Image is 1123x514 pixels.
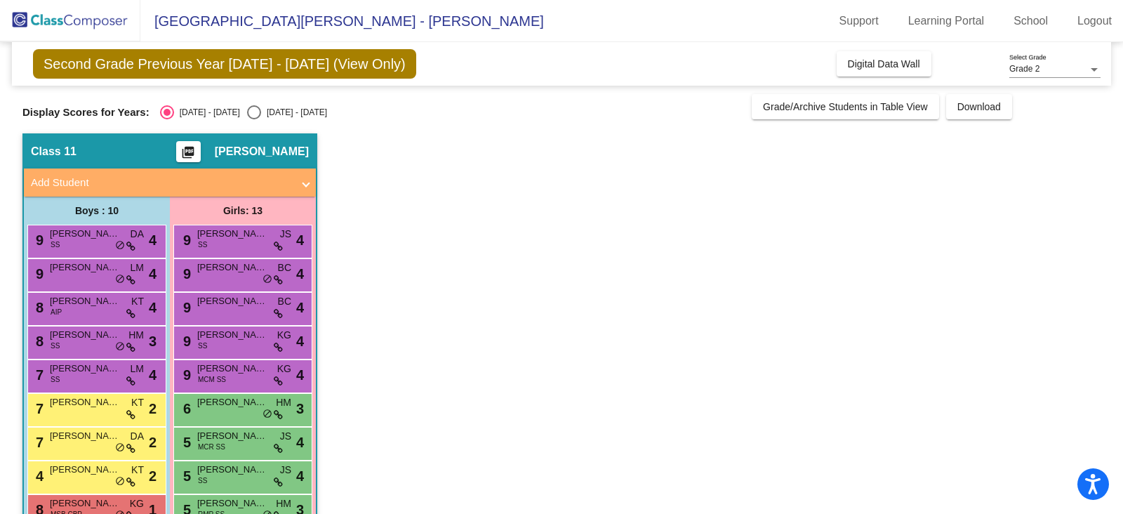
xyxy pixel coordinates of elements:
span: 9 [32,232,44,248]
span: Digital Data Wall [848,58,920,70]
span: [PERSON_NAME] [50,227,120,241]
span: KG [130,496,144,511]
span: BC [278,261,291,275]
span: 9 [180,367,191,383]
span: 7 [32,401,44,416]
span: [PERSON_NAME] [50,429,120,443]
span: 4 [296,297,304,318]
span: 6 [180,401,191,416]
div: Boys : 10 [24,197,170,225]
mat-radio-group: Select an option [160,105,327,119]
span: KG [277,362,291,376]
span: 4 [296,432,304,453]
a: School [1002,10,1059,32]
span: KT [131,395,144,410]
span: [PERSON_NAME] [197,463,267,477]
span: [PERSON_NAME] [197,395,267,409]
span: AIP [51,307,62,317]
span: 3 [149,331,157,352]
span: 2 [149,466,157,487]
span: LM [131,362,144,376]
span: [PERSON_NAME] [50,395,120,409]
span: SS [198,341,207,351]
span: [PERSON_NAME] [197,328,267,342]
span: JS [280,463,291,477]
span: do_not_disturb_alt [115,274,125,285]
span: 7 [32,367,44,383]
span: [PERSON_NAME] [50,294,120,308]
a: Learning Portal [897,10,996,32]
span: KT [131,294,144,309]
button: Print Students Details [176,141,201,162]
span: [PERSON_NAME] [197,227,267,241]
span: [PERSON_NAME] [197,261,267,275]
span: Display Scores for Years: [22,106,149,119]
span: HM [128,328,144,343]
span: 3 [296,398,304,419]
span: SS [51,239,60,250]
span: do_not_disturb_alt [263,274,272,285]
span: 4 [296,230,304,251]
span: SS [198,475,207,486]
span: 4 [149,263,157,284]
span: 4 [149,364,157,385]
span: Second Grade Previous Year [DATE] - [DATE] (View Only) [33,49,416,79]
span: 9 [32,266,44,282]
span: [GEOGRAPHIC_DATA][PERSON_NAME] - [PERSON_NAME] [140,10,544,32]
span: 4 [149,297,157,318]
div: Girls: 13 [170,197,316,225]
span: [PERSON_NAME] [50,463,120,477]
span: 4 [296,466,304,487]
span: SS [51,374,60,385]
span: [PERSON_NAME] [50,496,120,510]
span: 2 [149,398,157,419]
mat-icon: picture_as_pdf [180,145,197,165]
span: [PERSON_NAME] [197,294,267,308]
span: SS [198,239,207,250]
span: do_not_disturb_alt [115,476,125,487]
span: Grade/Archive Students in Table View [763,101,928,112]
span: KG [277,328,291,343]
span: SS [51,341,60,351]
div: [DATE] - [DATE] [261,106,327,119]
span: HM [276,496,291,511]
span: BC [278,294,291,309]
a: Logout [1066,10,1123,32]
button: Digital Data Wall [837,51,931,77]
div: [DATE] - [DATE] [174,106,240,119]
span: Grade 2 [1009,64,1039,74]
span: do_not_disturb_alt [115,240,125,251]
span: Class 11 [31,145,77,159]
button: Grade/Archive Students in Table View [752,94,939,119]
span: [PERSON_NAME] [197,362,267,376]
span: 4 [32,468,44,484]
span: 9 [180,232,191,248]
span: HM [276,395,291,410]
span: DA [131,227,144,242]
span: 4 [296,263,304,284]
span: 5 [180,435,191,450]
mat-expansion-panel-header: Add Student [24,169,316,197]
mat-panel-title: Add Student [31,175,292,191]
span: 9 [180,266,191,282]
span: 9 [180,334,191,349]
span: Download [957,101,1001,112]
span: [PERSON_NAME] [50,362,120,376]
span: do_not_disturb_alt [263,409,272,420]
span: MCM SS [198,374,226,385]
span: [PERSON_NAME] [215,145,309,159]
span: do_not_disturb_alt [115,442,125,454]
span: do_not_disturb_alt [115,341,125,352]
span: [PERSON_NAME] [50,328,120,342]
span: 4 [296,331,304,352]
span: JS [280,429,291,444]
span: 8 [32,300,44,315]
span: DA [131,429,144,444]
span: [PERSON_NAME] [197,429,267,443]
span: LM [131,261,144,275]
span: 5 [180,468,191,484]
span: 8 [32,334,44,349]
span: 4 [296,364,304,385]
span: [PERSON_NAME] [197,496,267,510]
span: [PERSON_NAME] [50,261,120,275]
